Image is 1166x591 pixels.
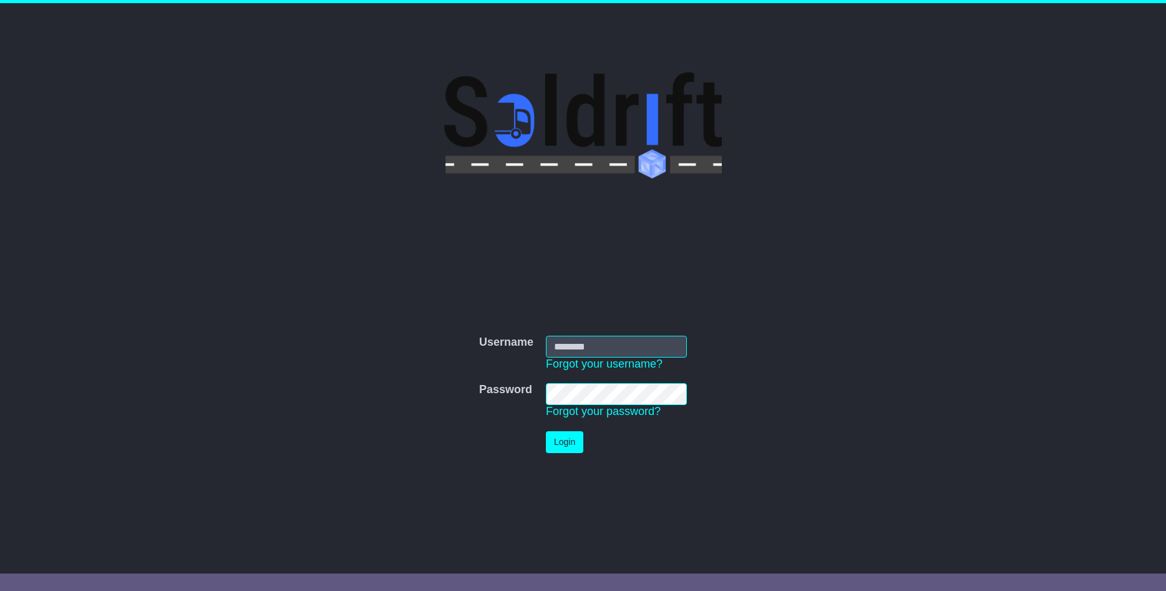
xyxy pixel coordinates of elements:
a: Forgot your username? [546,358,663,370]
a: Forgot your password? [546,405,661,418]
label: Username [479,336,533,349]
img: Soldrift Pty Ltd [444,72,722,178]
button: Login [546,431,583,453]
label: Password [479,383,532,397]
